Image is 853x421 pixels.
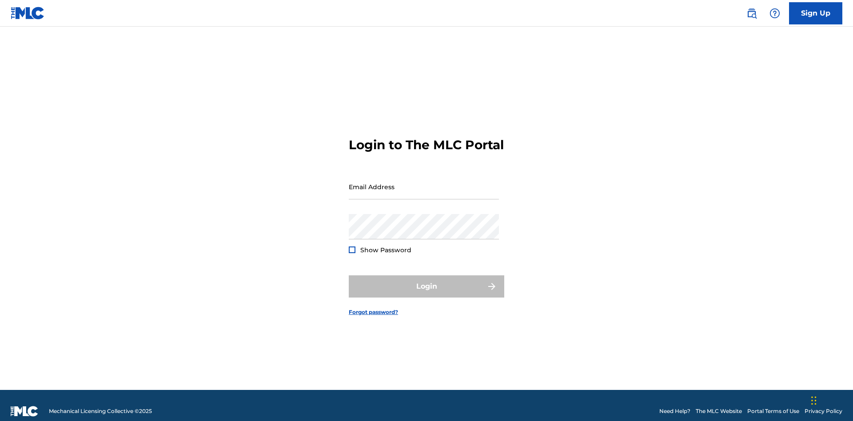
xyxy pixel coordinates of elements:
[747,407,799,415] a: Portal Terms of Use
[811,387,817,414] div: Drag
[809,378,853,421] iframe: Chat Widget
[49,407,152,415] span: Mechanical Licensing Collective © 2025
[11,406,38,417] img: logo
[360,246,411,254] span: Show Password
[769,8,780,19] img: help
[766,4,784,22] div: Help
[743,4,761,22] a: Public Search
[349,308,398,316] a: Forgot password?
[659,407,690,415] a: Need Help?
[789,2,842,24] a: Sign Up
[746,8,757,19] img: search
[696,407,742,415] a: The MLC Website
[11,7,45,20] img: MLC Logo
[805,407,842,415] a: Privacy Policy
[349,137,504,153] h3: Login to The MLC Portal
